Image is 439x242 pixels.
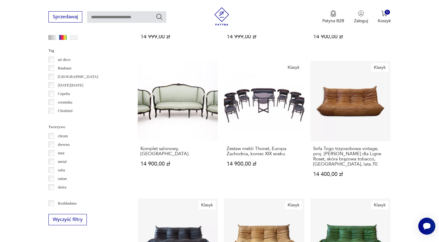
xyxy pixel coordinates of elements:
[378,10,391,24] button: 0Koszyk
[58,65,72,72] p: Bauhaus
[140,146,215,156] h3: Komplet salonowy, [GEOGRAPHIC_DATA].
[58,167,65,174] p: rafia
[330,10,336,17] img: Ikona medalu
[140,161,215,167] p: 14 900,00 zł
[224,61,304,189] a: KlasykZestaw mebli Thonet, Europa Zachodnia, koniec XIX wieku.Zestaw mebli Thonet, Europa Zachodn...
[310,61,391,189] a: KlasykSofa Togo trzyosobowa vintage, proj. M. Ducaroy dla Ligne Roset, skóra brązowa tobacco, Fra...
[58,90,70,97] p: Cepelia
[227,146,302,156] h3: Zestaw mebli Thonet, Europa Zachodnia, koniec XIX wieku.
[58,184,66,191] p: skóra
[213,7,231,26] img: Patyna - sklep z meblami i dekoracjami vintage
[313,172,388,177] p: 14 400,00 zł
[227,161,302,167] p: 14 900,00 zł
[322,10,344,24] button: Patyna B2B
[58,99,73,106] p: ceramika
[354,18,368,24] p: Zaloguj
[58,82,83,89] p: [DATE][DATE]
[138,61,218,189] a: Komplet salonowy, Francja.Komplet salonowy, [GEOGRAPHIC_DATA].14 900,00 zł
[58,56,71,63] p: art deco
[381,10,387,16] img: Ikona koszyka
[48,124,123,130] p: Tworzywo
[385,10,390,15] div: 0
[418,218,435,235] iframe: Smartsupp widget button
[48,15,82,19] a: Sprzedawaj
[313,34,388,39] p: 14 900,00 zł
[58,200,76,207] p: Rozkładana
[58,175,67,182] p: rattan
[48,11,82,23] button: Sprzedawaj
[58,192,69,199] p: tkanina
[378,18,391,24] p: Koszyk
[58,141,70,148] p: drewno
[322,18,344,24] p: Patyna B2B
[358,10,364,16] img: Ikonka użytkownika
[58,158,67,165] p: metal
[140,34,215,39] p: 14 999,00 zł
[48,47,123,54] p: Tag
[313,146,388,167] h3: Sofa Togo trzyosobowa vintage, proj. [PERSON_NAME] dla Ligne Roset, skóra brązowa tobacco, [GEOGR...
[322,10,344,24] a: Ikona medaluPatyna B2B
[354,10,368,24] button: Zaloguj
[58,73,98,80] p: [GEOGRAPHIC_DATA]
[227,34,302,39] p: 14 999,00 zł
[48,214,87,225] button: Wyczyść filtry
[156,13,163,20] button: Szukaj
[58,107,73,114] p: Chodzież
[58,133,68,139] p: chrom
[58,150,65,156] p: inne
[58,116,73,123] p: Ćmielów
